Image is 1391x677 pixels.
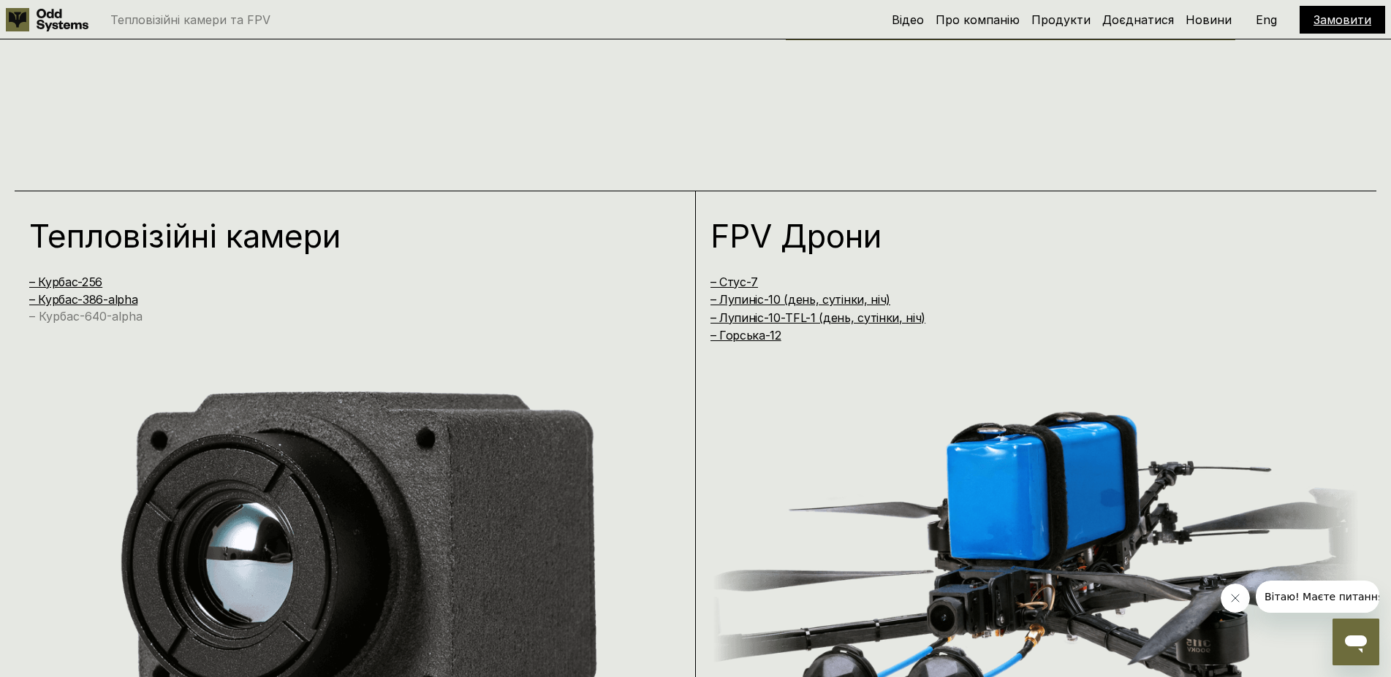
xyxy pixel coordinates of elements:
iframe: Сообщение от компании [1256,581,1379,613]
a: – Лупиніс-10 (день, сутінки, ніч) [710,292,890,307]
h1: Тепловізійні камери [29,220,642,252]
a: Продукти [1031,12,1091,27]
a: – Стус-7 [710,275,758,289]
h1: FPV Дрони [710,220,1323,252]
span: Вітаю! Маєте питання? [9,10,134,22]
a: – Курбас-256 [29,275,102,289]
a: Новини [1186,12,1232,27]
a: Замовити [1314,12,1371,27]
a: – Горська-12 [710,328,781,343]
p: Тепловізійні камери та FPV [110,14,270,26]
a: Відео [892,12,924,27]
iframe: Кнопка запуска окна обмена сообщениями [1333,619,1379,665]
a: – Лупиніс-10-TFL-1 (день, сутінки, ніч) [710,310,926,325]
iframe: Закрыть сообщение [1221,584,1250,613]
a: Про компанію [936,12,1020,27]
p: Eng [1256,14,1277,26]
a: Доєднатися [1102,12,1174,27]
a: – Курбас-640-alpha [29,309,143,324]
a: – Курбас-386-alpha [29,292,137,307]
